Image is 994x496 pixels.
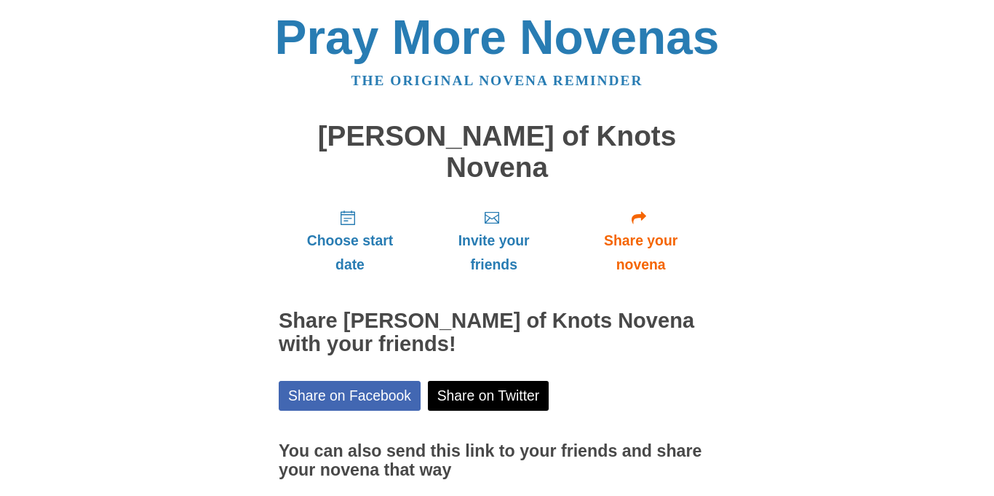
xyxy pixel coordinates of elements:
[279,121,715,183] h1: [PERSON_NAME] of Knots Novena
[279,442,715,479] h3: You can also send this link to your friends and share your novena that way
[421,197,566,284] a: Invite your friends
[279,310,715,356] h2: Share [PERSON_NAME] of Knots Novena with your friends!
[275,10,720,64] a: Pray More Novenas
[293,229,407,277] span: Choose start date
[279,381,421,411] a: Share on Facebook
[436,229,552,277] span: Invite your friends
[566,197,715,284] a: Share your novena
[428,381,549,411] a: Share on Twitter
[279,197,421,284] a: Choose start date
[581,229,701,277] span: Share your novena
[351,73,643,88] a: The original novena reminder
